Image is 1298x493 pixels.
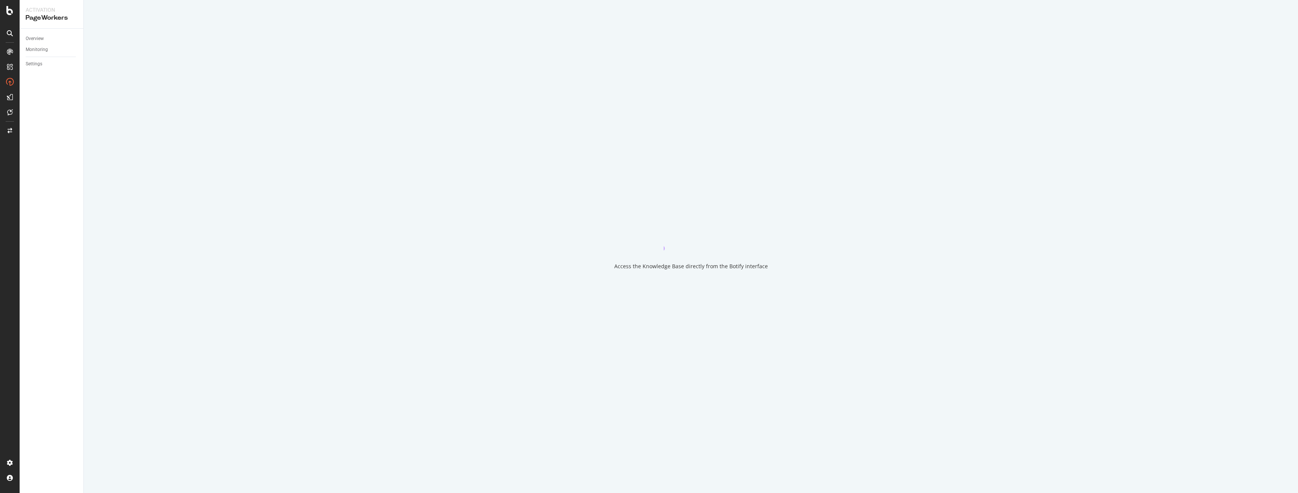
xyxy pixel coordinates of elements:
[26,60,42,68] div: Settings
[26,6,77,14] div: Activation
[26,35,78,43] a: Overview
[26,46,78,54] a: Monitoring
[664,223,718,250] div: animation
[26,46,48,54] div: Monitoring
[26,35,44,43] div: Overview
[614,263,768,270] div: Access the Knowledge Base directly from the Botify interface
[26,60,78,68] a: Settings
[26,14,77,22] div: PageWorkers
